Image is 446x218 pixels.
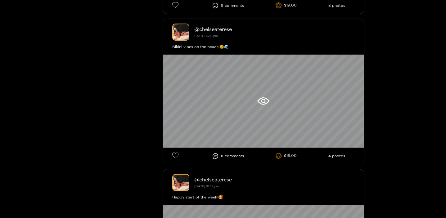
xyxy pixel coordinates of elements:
div: @ chelseaterese [194,26,355,32]
div: @ chelseaterese [194,177,355,182]
img: chelseaterese [172,24,189,41]
span: comment s [225,154,244,158]
li: 4 photos [328,154,345,158]
li: $19.00 [276,2,297,9]
li: 6 [213,3,244,8]
li: 11 [213,153,244,159]
li: 8 photos [328,3,345,8]
div: Bikini vibes on the beach!🌞🌊 [172,44,355,50]
img: chelseaterese [172,174,189,191]
span: comment s [225,3,244,8]
small: [DATE] 13:16 pm [194,34,218,38]
small: [DATE] 16:37 pm [194,185,219,188]
li: $16.00 [276,153,297,159]
div: Happy start of the week!🥰 [172,194,355,200]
